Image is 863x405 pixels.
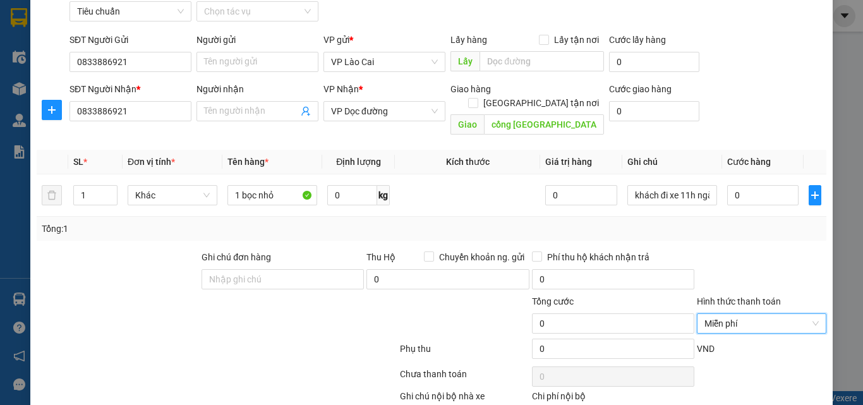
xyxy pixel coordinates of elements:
span: Miễn phí [704,314,819,333]
input: Ghi Chú [627,185,717,205]
span: kg [377,185,390,205]
span: Phí thu hộ khách nhận trả [542,250,655,264]
span: Kích thước [446,157,490,167]
span: Khác [135,186,210,205]
strong: Công ty TNHH Phúc Xuyên [13,6,119,33]
span: [GEOGRAPHIC_DATA] tận nơi [478,96,604,110]
label: Cước giao hàng [609,84,672,94]
div: Người gửi [196,33,318,47]
input: Dọc đường [484,114,604,135]
span: VP Nhận [323,84,359,94]
div: Tổng: 1 [42,222,334,236]
label: Ghi chú đơn hàng [202,252,271,262]
span: Thu Hộ [366,252,395,262]
span: Gửi hàng Hạ Long: Hotline: [11,85,121,118]
span: user-add [301,106,311,116]
div: Người nhận [196,82,318,96]
span: Gửi hàng [GEOGRAPHIC_DATA]: Hotline: [6,37,127,82]
div: Phụ thu [399,342,531,364]
label: Cước lấy hàng [609,35,666,45]
span: Chuyển khoản ng. gửi [434,250,529,264]
strong: 024 3236 3236 - [6,48,127,70]
button: plus [42,100,62,120]
span: Lấy tận nơi [549,33,604,47]
span: Định lượng [336,157,381,167]
span: plus [809,190,821,200]
input: 0 [545,185,617,205]
span: Giao hàng [450,84,491,94]
span: SL [73,157,83,167]
span: Giao [450,114,484,135]
strong: 0888 827 827 - 0848 827 827 [27,59,126,82]
input: Dọc đường [480,51,604,71]
div: SĐT Người Nhận [69,82,191,96]
span: Giá trị hàng [545,157,592,167]
div: Chưa thanh toán [399,367,531,389]
input: VD: Bàn, Ghế [227,185,317,205]
span: Đơn vị tính [128,157,175,167]
span: Lấy hàng [450,35,487,45]
span: VP Dọc đường [331,102,438,121]
input: Cước lấy hàng [609,52,699,72]
div: VP gửi [323,33,445,47]
button: delete [42,185,62,205]
span: Lấy [450,51,480,71]
span: Cước hàng [727,157,771,167]
th: Ghi chú [622,150,722,174]
button: plus [809,185,821,205]
input: Ghi chú đơn hàng [202,269,364,289]
span: VND [697,344,715,354]
div: SĐT Người Gửi [69,33,191,47]
span: plus [42,105,61,115]
span: Tổng cước [532,296,574,306]
label: Hình thức thanh toán [697,296,781,306]
input: Cước giao hàng [609,101,699,121]
span: Tiêu chuẩn [77,2,184,21]
span: VP Lào Cai [331,52,438,71]
span: Tên hàng [227,157,269,167]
